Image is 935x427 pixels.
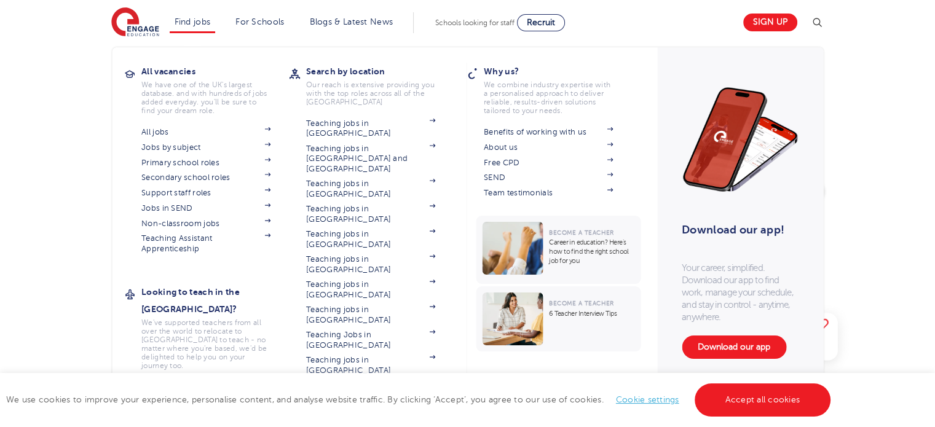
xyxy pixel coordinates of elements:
a: Looking to teach in the [GEOGRAPHIC_DATA]?We've supported teachers from all over the world to rel... [141,283,289,370]
h3: Download our app! [682,216,793,243]
a: Sign up [743,14,797,31]
p: Career in education? Here’s how to find the right school job for you [549,238,634,265]
p: Our reach is extensive providing you with the top roles across all of the [GEOGRAPHIC_DATA] [306,80,435,106]
a: Free CPD [484,158,613,168]
a: Teaching jobs in [GEOGRAPHIC_DATA] [306,254,435,275]
h3: Search by location [306,63,454,80]
a: Blogs & Latest News [310,17,393,26]
p: Your career, simplified. Download our app to find work, manage your schedule, and stay in control... [682,262,799,323]
a: Cookie settings [616,395,679,404]
a: Teaching jobs in [GEOGRAPHIC_DATA] [306,305,435,325]
a: Teaching Assistant Apprenticeship [141,233,270,254]
a: Team testimonials [484,188,613,198]
a: Find jobs [175,17,211,26]
p: We've supported teachers from all over the world to relocate to [GEOGRAPHIC_DATA] to teach - no m... [141,318,270,370]
a: All jobs [141,127,270,137]
a: SEND [484,173,613,182]
p: We have one of the UK's largest database. and with hundreds of jobs added everyday. you'll be sur... [141,80,270,115]
a: Secondary school roles [141,173,270,182]
a: Become a Teacher6 Teacher Interview Tips [476,286,644,351]
a: Benefits of working with us [484,127,613,137]
a: Why us?We combine industry expertise with a personalised approach to deliver reliable, results-dr... [484,63,631,115]
p: 6 Teacher Interview Tips [549,309,634,318]
a: Jobs by subject [141,143,270,152]
a: Teaching jobs in [GEOGRAPHIC_DATA] [306,179,435,199]
a: For Schools [235,17,284,26]
span: We use cookies to improve your experience, personalise content, and analyse website traffic. By c... [6,395,834,404]
span: Become a Teacher [549,300,613,307]
a: Download our app [682,335,786,359]
a: Recruit [517,14,565,31]
h3: Why us? [484,63,631,80]
a: All vacanciesWe have one of the UK's largest database. and with hundreds of jobs added everyday. ... [141,63,289,115]
a: Teaching jobs in [GEOGRAPHIC_DATA] [306,204,435,224]
span: Recruit [527,18,555,27]
a: Teaching jobs in [GEOGRAPHIC_DATA] and [GEOGRAPHIC_DATA] [306,144,435,174]
a: Teaching jobs in [GEOGRAPHIC_DATA] [306,355,435,375]
a: Jobs in SEND [141,203,270,213]
p: We combine industry expertise with a personalised approach to deliver reliable, results-driven so... [484,80,613,115]
a: Accept all cookies [695,383,831,417]
h3: All vacancies [141,63,289,80]
a: Search by locationOur reach is extensive providing you with the top roles across all of the [GEOG... [306,63,454,106]
a: Support staff roles [141,188,270,198]
a: Teaching Jobs in [GEOGRAPHIC_DATA] [306,330,435,350]
span: Schools looking for staff [435,18,515,27]
a: Teaching jobs in [GEOGRAPHIC_DATA] [306,280,435,300]
a: Teaching jobs in [GEOGRAPHIC_DATA] [306,229,435,249]
h3: Looking to teach in the [GEOGRAPHIC_DATA]? [141,283,289,318]
a: Become a TeacherCareer in education? Here’s how to find the right school job for you [476,216,644,284]
span: Become a Teacher [549,229,613,236]
a: Primary school roles [141,158,270,168]
a: About us [484,143,613,152]
img: Engage Education [111,7,159,38]
a: Teaching jobs in [GEOGRAPHIC_DATA] [306,119,435,139]
a: Non-classroom jobs [141,219,270,229]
